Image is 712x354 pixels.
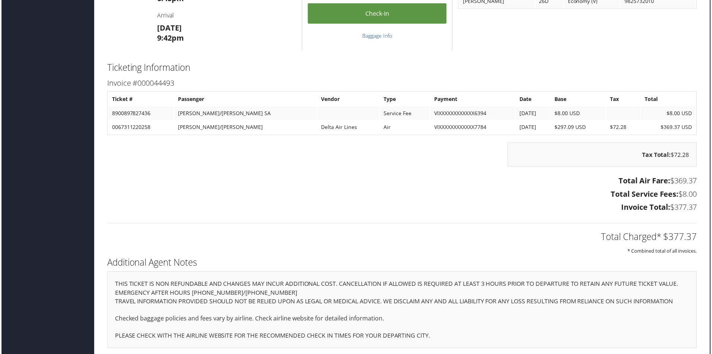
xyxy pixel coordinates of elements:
[552,93,607,106] th: Base
[106,203,698,214] h3: $377.37
[174,107,317,120] td: [PERSON_NAME]/[PERSON_NAME] SA
[114,332,690,342] p: PLEASE CHECK WITH THE AIRLINE WEBSITE FOR THE RECOMMENDED CHECK IN TIMES FOR YOUR DEPARTING CITY.
[516,93,551,106] th: Date
[643,151,672,159] strong: Tax Total:
[308,3,447,24] a: Check-in
[508,143,698,168] div: $72.28
[362,32,392,39] a: Baggage Info
[620,176,672,186] strong: Total Air Fare:
[380,107,430,120] td: Service Fee
[107,121,173,135] td: 0067311220258
[106,257,698,270] h2: Additional Agent Notes
[317,93,379,106] th: Vendor
[174,93,317,106] th: Passenger
[607,93,641,106] th: Tax
[612,190,680,200] strong: Total Service Fees:
[431,93,515,106] th: Payment
[380,121,430,135] td: Air
[380,93,430,106] th: Type
[174,121,317,135] td: [PERSON_NAME]/[PERSON_NAME]
[106,78,698,89] h3: Invoice #000044493
[431,107,515,120] td: VIXXXXXXXXXXXX6394
[622,203,672,213] strong: Invoice Total:
[156,11,296,19] h4: Arrival
[156,23,181,33] strong: [DATE]
[106,61,698,74] h2: Ticketing Information
[106,272,698,350] div: THIS TICKET IS NON REFUNDABLE AND CHANGES MAY INCUR ADDITIONAL COST. CANCELLATION IF ALLOWED IS R...
[106,176,698,187] h3: $369.37
[516,121,551,135] td: [DATE]
[642,107,697,120] td: $8.00 USD
[516,107,551,120] td: [DATE]
[431,121,515,135] td: VIXXXXXXXXXXXX7784
[642,93,697,106] th: Total
[107,107,173,120] td: 8900897827436
[106,231,698,244] h2: Total Charged* $377.37
[114,298,690,308] p: TRAVEL INFORMATION PROVIDED SHOULD NOT BE RELIED UPON AS LEGAL OR MEDICAL ADVICE. WE DISCLAIM ANY...
[642,121,697,135] td: $369.37 USD
[552,121,607,135] td: $297.09 USD
[156,33,183,43] strong: 9:42pm
[607,121,641,135] td: $72.28
[106,190,698,200] h3: $8.00
[552,107,607,120] td: $8.00 USD
[107,93,173,106] th: Ticket #
[114,315,690,325] p: Checked baggage policies and fees vary by airline. Check airline website for detailed information.
[629,249,698,255] small: * Combined total of all invoices.
[317,121,379,135] td: Delta Air Lines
